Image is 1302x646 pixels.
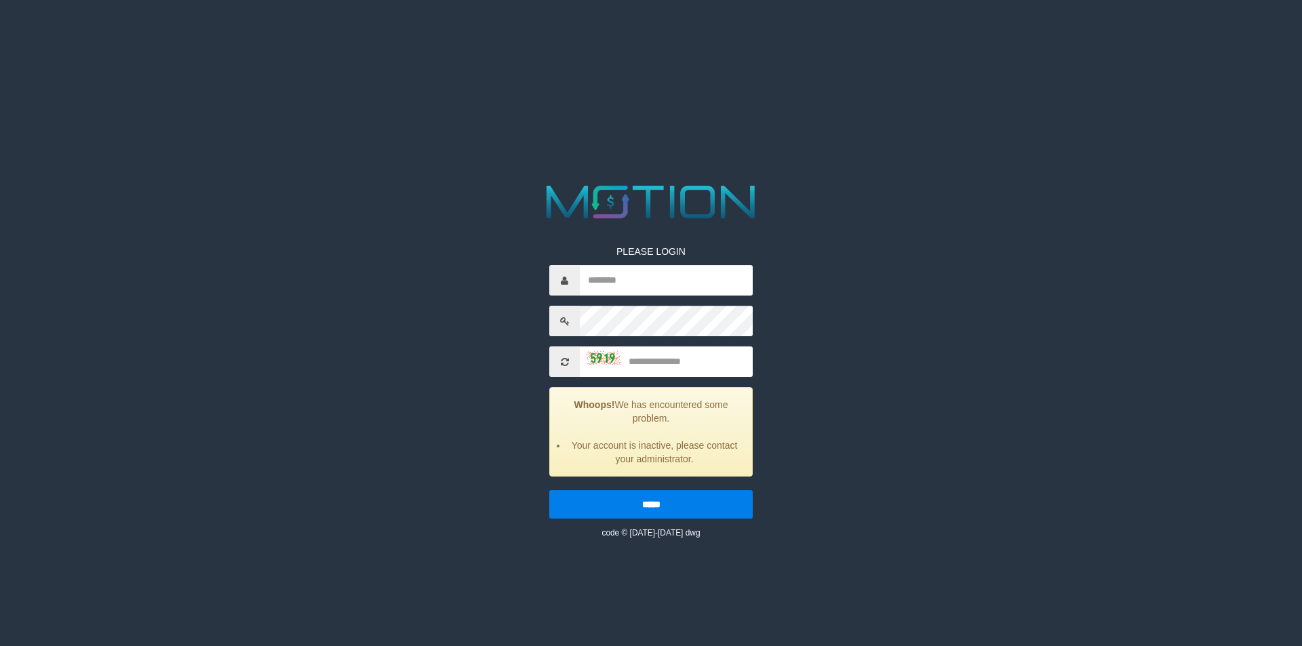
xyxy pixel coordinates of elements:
[567,439,742,466] li: Your account is inactive, please contact your administrator.
[537,180,765,224] img: MOTION_logo.png
[549,387,753,477] div: We has encountered some problem.
[574,399,615,410] strong: Whoops!
[549,245,753,258] p: PLEASE LOGIN
[601,528,700,538] small: code © [DATE]-[DATE] dwg
[587,351,620,365] img: captcha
